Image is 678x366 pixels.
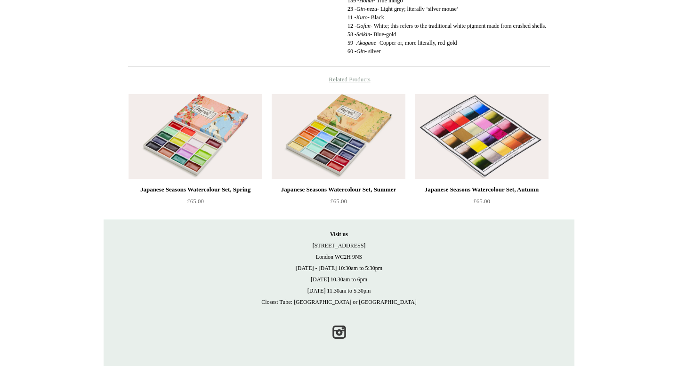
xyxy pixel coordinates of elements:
i: Kuro [356,14,367,21]
a: Japanese Seasons Watercolour Set, Spring Japanese Seasons Watercolour Set, Spring [129,94,262,179]
span: £65.00 [473,198,490,205]
i: Gin [356,48,365,55]
span: £65.00 [330,198,347,205]
strong: Visit us [330,231,348,238]
a: Japanese Seasons Watercolour Set, Autumn Japanese Seasons Watercolour Set, Autumn [415,94,549,179]
i: Seikin [356,31,370,38]
a: Japanese Seasons Watercolour Set, Spring £65.00 [129,184,262,223]
img: Japanese Seasons Watercolour Set, Spring [129,94,262,179]
i: Gin-nezu [356,6,377,12]
a: Japanese Seasons Watercolour Set, Summer £65.00 [272,184,405,223]
i: Gofun [356,23,371,29]
a: Instagram [329,322,349,342]
p: [STREET_ADDRESS] London WC2H 9NS [DATE] - [DATE] 10:30am to 5:30pm [DATE] 10.30am to 6pm [DATE] 1... [113,229,565,308]
a: Japanese Seasons Watercolour Set, Summer Japanese Seasons Watercolour Set, Summer [272,94,405,179]
i: Akagane - [356,40,379,46]
span: £65.00 [187,198,204,205]
h4: Related Products [104,76,574,83]
a: Japanese Seasons Watercolour Set, Autumn £65.00 [415,184,549,223]
img: Japanese Seasons Watercolour Set, Autumn [415,94,549,179]
img: Japanese Seasons Watercolour Set, Summer [272,94,405,179]
div: Japanese Seasons Watercolour Set, Summer [274,184,403,195]
div: Japanese Seasons Watercolour Set, Autumn [417,184,546,195]
div: Japanese Seasons Watercolour Set, Spring [131,184,260,195]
